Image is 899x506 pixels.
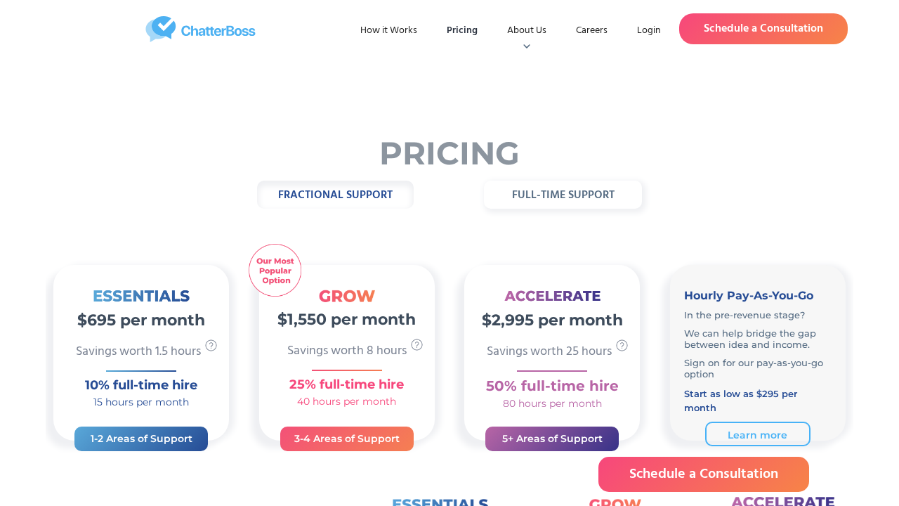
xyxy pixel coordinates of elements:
h2: $695 per month [53,302,229,332]
h2: $1,550 per month [259,301,435,331]
h4: 80 hours per month [464,396,640,410]
p: Sign on for our pay-as-you-go option [684,357,832,379]
div: About Us [507,24,546,38]
a: Pricing [435,18,489,44]
h3: 25% full-time hire [259,375,435,394]
p: In the pre-revenue stage? [684,309,832,320]
p: Savings worth 8 hours [287,345,410,363]
p: We can help bridge the gap between idea and income. [684,327,832,350]
a: How it Works [349,18,428,44]
p: Savings worth 25 hours [487,346,615,363]
a: Careers [565,18,619,44]
strong: fractional support [278,186,393,205]
h4: Start as low as $295 per month [684,387,832,415]
h4: 40 hours per month [259,394,435,408]
strong: full-time support [512,186,615,205]
h3: 1-2 Areas of Support [88,430,194,447]
a: Learn more [705,422,811,446]
div: About Us [496,18,558,44]
h3: 5+ Areas of Support [499,430,605,447]
h3: 50% full-time hire [464,375,640,396]
a: Schedule a Consultation [679,13,848,44]
h3: 10% full-time hire [53,375,229,395]
h2: $2,995 per month [464,302,640,332]
h3: 3-4 Areas of Support [294,430,400,447]
a: home [52,16,349,42]
a: Schedule a Consultation [598,457,809,492]
h3: Hourly Pay-As-You-Go [684,286,832,306]
a: Login [626,18,672,44]
p: Savings worth 1.5 hours [76,346,204,363]
h4: 15 hours per month [53,395,229,409]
